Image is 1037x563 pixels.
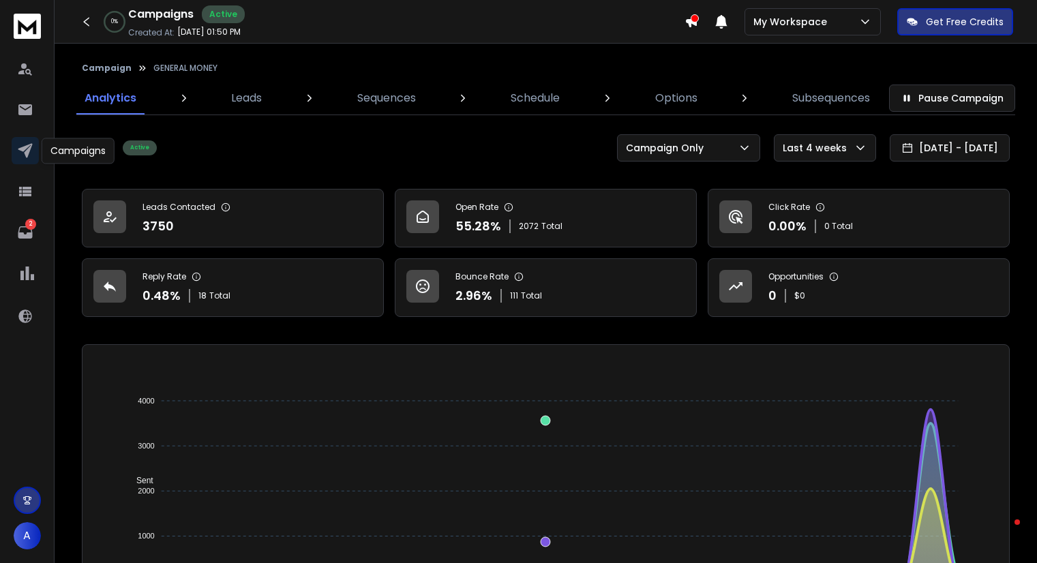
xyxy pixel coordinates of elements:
p: My Workspace [753,15,832,29]
a: Click Rate0.00%0 Total [708,189,1010,247]
button: A [14,522,41,549]
p: Last 4 weeks [783,141,852,155]
a: 2 [12,219,39,246]
p: 55.28 % [455,217,501,236]
p: Get Free Credits [926,15,1004,29]
button: Get Free Credits [897,8,1013,35]
iframe: Intercom live chat [987,516,1020,549]
tspan: 1000 [138,532,155,540]
a: Options [647,82,706,115]
p: Analytics [85,90,136,106]
p: Reply Rate [142,271,186,282]
p: $ 0 [794,290,805,301]
p: 0.00 % [768,217,807,236]
tspan: 4000 [138,397,155,405]
p: Click Rate [768,202,810,213]
p: 0 % [111,18,118,26]
span: 18 [198,290,207,301]
a: Bounce Rate2.96%111Total [395,258,697,317]
button: [DATE] - [DATE] [890,134,1010,162]
h1: Campaigns [128,6,194,22]
button: Campaign [82,63,132,74]
p: Schedule [511,90,560,106]
span: 111 [510,290,518,301]
p: Options [655,90,697,106]
p: Leads [231,90,262,106]
p: GENERAL MONEY [153,63,217,74]
p: Bounce Rate [455,271,509,282]
div: Active [123,140,157,155]
span: Sent [126,476,153,485]
a: Subsequences [784,82,878,115]
a: Opportunities0$0 [708,258,1010,317]
p: 2 [25,219,36,230]
p: 0 Total [824,221,853,232]
a: Sequences [349,82,424,115]
span: 2072 [519,221,539,232]
p: 3750 [142,217,174,236]
p: Opportunities [768,271,824,282]
span: Total [521,290,542,301]
span: Total [541,221,562,232]
span: Total [209,290,230,301]
a: Reply Rate0.48%18Total [82,258,384,317]
p: Open Rate [455,202,498,213]
p: Leads Contacted [142,202,215,213]
p: 2.96 % [455,286,492,305]
p: Subsequences [792,90,870,106]
div: Active [202,5,245,23]
p: 0.48 % [142,286,181,305]
tspan: 3000 [138,442,155,450]
p: [DATE] 01:50 PM [177,27,241,37]
p: Created At: [128,27,175,38]
p: 0 [768,286,777,305]
p: Campaign Only [626,141,709,155]
a: Leads Contacted3750 [82,189,384,247]
a: Leads [223,82,270,115]
a: Open Rate55.28%2072Total [395,189,697,247]
a: Schedule [502,82,568,115]
div: Campaigns [42,138,115,164]
a: Analytics [76,82,145,115]
tspan: 2000 [138,487,155,495]
button: Pause Campaign [889,85,1015,112]
p: Sequences [357,90,416,106]
img: logo [14,14,41,39]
